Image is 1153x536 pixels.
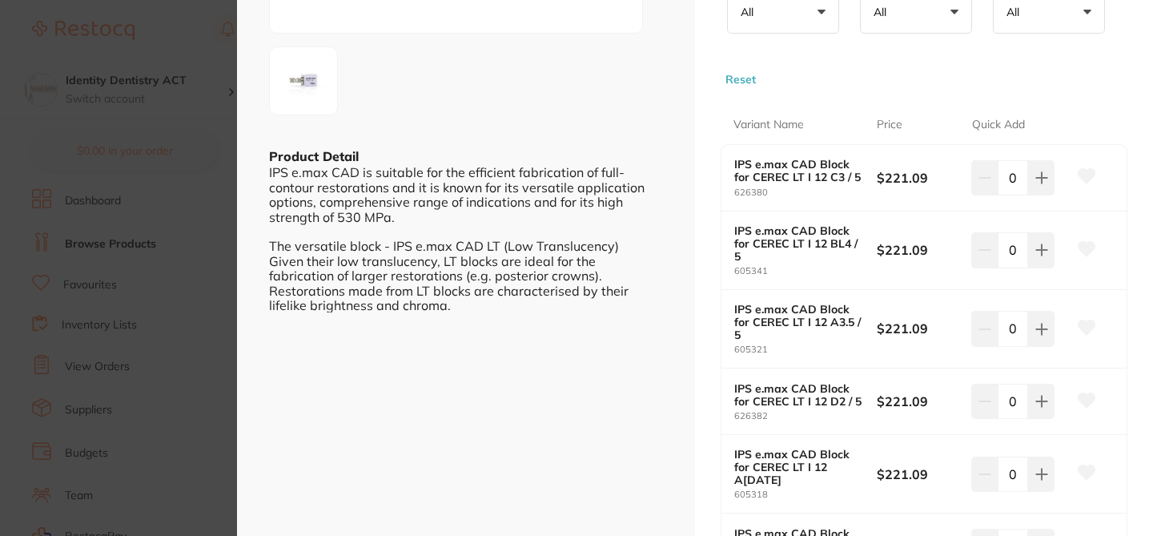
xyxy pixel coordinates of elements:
b: $221.09 [877,320,962,337]
img: LWpwZw [275,52,332,110]
b: IPS e.max CAD Block for CEREC LT I 12 A[DATE] [734,448,862,486]
p: Variant Name [733,117,804,133]
div: IPS e.max CAD is suitable for the efficient fabrication of full-contour restorations and it is kn... [269,165,663,312]
p: Price [877,117,902,133]
p: All [1006,5,1026,19]
button: Reset [721,72,761,87]
b: IPS e.max CAD Block for CEREC LT I 12 D2 / 5 [734,382,862,408]
small: 626382 [734,411,877,421]
p: All [874,5,893,19]
b: $221.09 [877,241,962,259]
b: Product Detail [269,148,359,164]
p: All [741,5,760,19]
small: 605321 [734,345,877,355]
small: 605341 [734,266,877,276]
b: IPS e.max CAD Block for CEREC LT I 12 BL4 / 5 [734,224,862,263]
b: IPS e.max CAD Block for CEREC LT I 12 C3 / 5 [734,158,862,183]
small: 605318 [734,490,877,500]
b: $221.09 [877,393,962,410]
p: Quick Add [972,117,1025,133]
b: $221.09 [877,465,962,483]
b: IPS e.max CAD Block for CEREC LT I 12 A3.5 / 5 [734,303,862,341]
b: $221.09 [877,169,962,187]
small: 626380 [734,187,877,198]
